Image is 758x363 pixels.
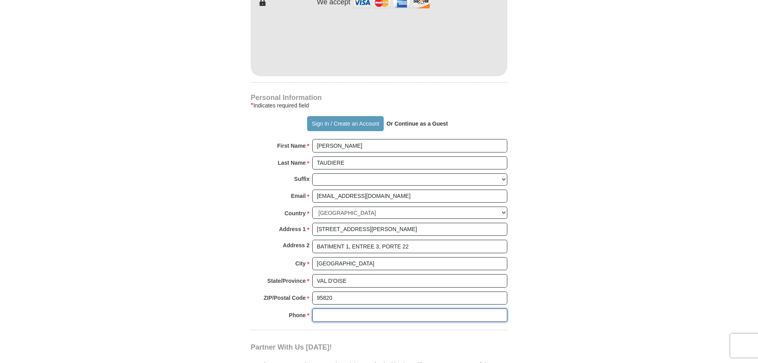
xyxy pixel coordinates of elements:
[285,208,306,219] strong: Country
[277,140,306,151] strong: First Name
[294,173,310,184] strong: Suffix
[387,120,448,127] strong: Or Continue as a Guest
[307,116,383,131] button: Sign In / Create an Account
[251,343,332,351] span: Partner With Us [DATE]!
[251,94,507,101] h4: Personal Information
[295,258,306,269] strong: City
[283,240,310,251] strong: Address 2
[264,292,306,303] strong: ZIP/Postal Code
[267,275,306,286] strong: State/Province
[279,224,306,235] strong: Address 1
[291,190,306,201] strong: Email
[278,157,306,168] strong: Last Name
[251,101,507,110] div: Indicates required field
[289,310,306,321] strong: Phone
